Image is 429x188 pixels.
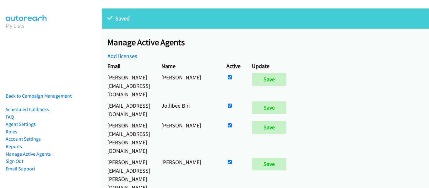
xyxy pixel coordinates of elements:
[252,121,286,134] input: Save
[221,60,246,72] th: Active
[102,100,156,120] td: [EMAIL_ADDRESS][DOMAIN_NAME]
[6,143,22,149] a: Reports
[156,120,221,156] td: [PERSON_NAME]
[6,93,72,99] a: Back to Campaign Management
[252,73,286,86] input: Save
[6,136,41,142] a: Account Settings
[6,151,51,157] a: Manage Active Agents
[6,158,23,164] a: Sign Out
[6,166,35,172] a: Email Support
[107,37,429,48] h2: Manage Active Agents
[102,60,156,72] th: Email
[6,129,17,135] a: Roles
[156,72,221,100] td: [PERSON_NAME]
[107,52,137,60] a: Add licenses
[156,60,221,72] th: Name
[107,14,423,23] p: Saved
[102,120,156,156] td: [PERSON_NAME][EMAIL_ADDRESS][PERSON_NAME][DOMAIN_NAME]
[6,114,14,120] a: FAQ
[6,106,49,112] a: Scheduled Callbacks
[246,60,295,72] th: Update
[156,100,221,120] td: Jollibee Biri
[6,121,36,127] a: Agent Settings
[252,101,286,114] input: Save
[6,22,24,29] a: My Lists
[102,72,156,100] td: [PERSON_NAME][EMAIL_ADDRESS][DOMAIN_NAME]
[252,158,286,170] input: Save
